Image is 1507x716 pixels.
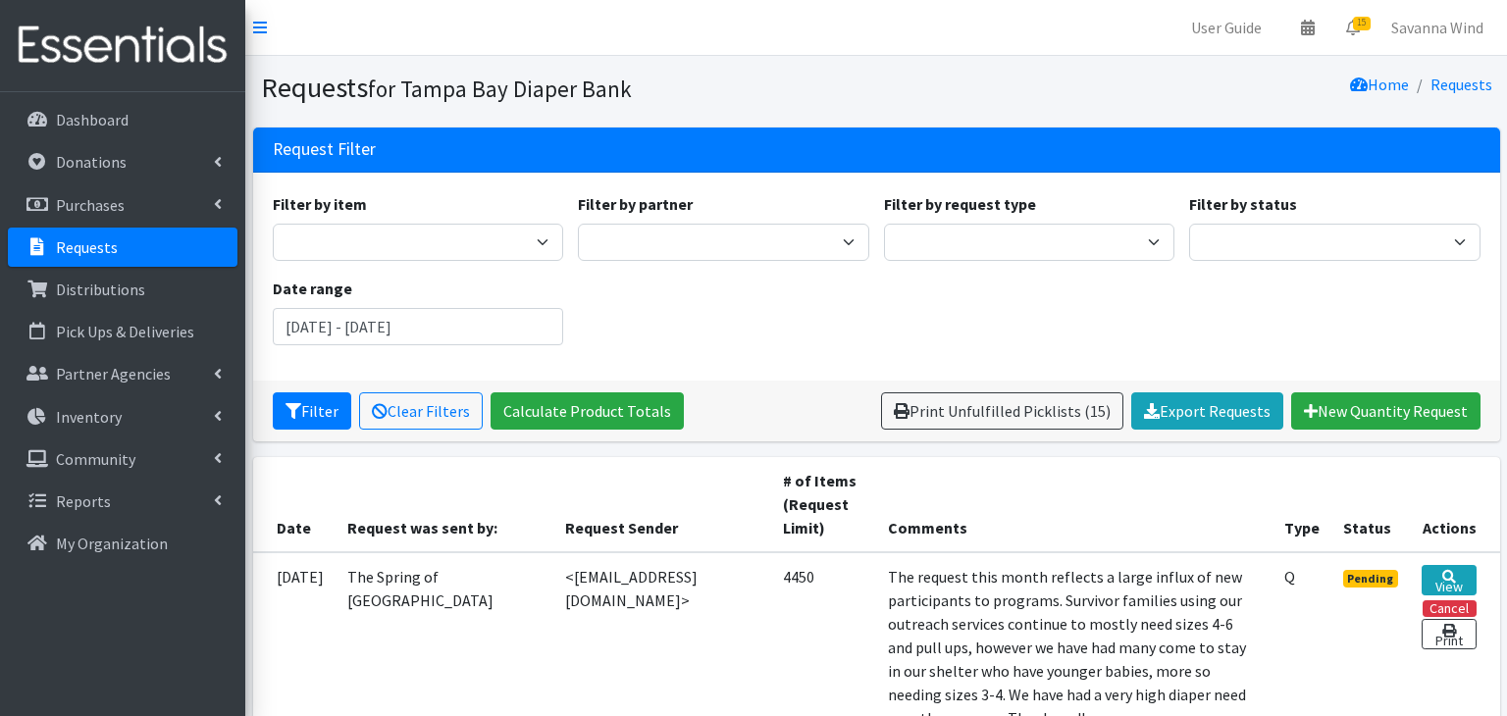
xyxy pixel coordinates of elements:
th: Request was sent by: [336,457,554,552]
a: Pick Ups & Deliveries [8,312,237,351]
th: Actions [1410,457,1499,552]
a: Requests [1430,75,1492,94]
h1: Requests [261,71,869,105]
button: Filter [273,392,351,430]
a: Inventory [8,397,237,436]
label: Filter by request type [884,192,1036,216]
p: Purchases [56,195,125,215]
label: Filter by item [273,192,367,216]
a: User Guide [1175,8,1277,47]
a: Partner Agencies [8,354,237,393]
th: Date [253,457,336,552]
abbr: Quantity [1284,567,1295,587]
p: Pick Ups & Deliveries [56,322,194,341]
p: Community [56,449,135,469]
small: for Tampa Bay Diaper Bank [368,75,632,103]
a: Community [8,439,237,479]
a: Export Requests [1131,392,1283,430]
a: Clear Filters [359,392,483,430]
p: Inventory [56,407,122,427]
a: Home [1350,75,1409,94]
label: Filter by partner [578,192,693,216]
p: Dashboard [56,110,129,129]
a: Print [1422,619,1476,649]
a: Distributions [8,270,237,309]
a: Print Unfulfilled Picklists (15) [881,392,1123,430]
button: Cancel [1423,600,1477,617]
p: Reports [56,491,111,511]
p: Distributions [56,280,145,299]
span: 15 [1353,17,1371,30]
th: Comments [876,457,1272,552]
a: Calculate Product Totals [491,392,684,430]
th: Type [1273,457,1331,552]
th: Status [1331,457,1411,552]
span: Pending [1343,570,1399,588]
a: Donations [8,142,237,181]
h3: Request Filter [273,139,376,160]
a: Requests [8,228,237,267]
a: Reports [8,482,237,521]
p: My Organization [56,534,168,553]
th: Request Sender [553,457,771,552]
a: 15 [1330,8,1376,47]
a: View [1422,565,1476,595]
p: Requests [56,237,118,257]
img: HumanEssentials [8,13,237,78]
a: New Quantity Request [1291,392,1481,430]
p: Donations [56,152,127,172]
input: January 1, 2011 - December 31, 2011 [273,308,564,345]
a: My Organization [8,524,237,563]
a: Dashboard [8,100,237,139]
label: Date range [273,277,352,300]
a: Purchases [8,185,237,225]
a: Savanna Wind [1376,8,1499,47]
p: Partner Agencies [56,364,171,384]
label: Filter by status [1189,192,1297,216]
th: # of Items (Request Limit) [771,457,876,552]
